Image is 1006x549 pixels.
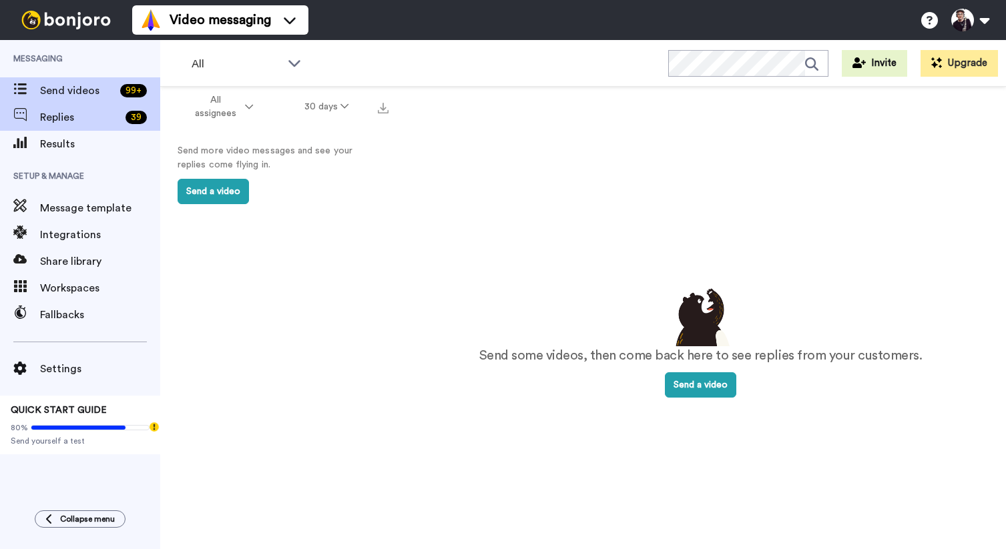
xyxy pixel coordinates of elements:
div: 99 + [120,84,147,97]
span: Results [40,136,160,152]
p: Send more video messages and see your replies come flying in. [178,144,378,172]
button: Export all results that match these filters now. [374,97,393,117]
span: Integrations [40,227,160,243]
img: bj-logo-header-white.svg [16,11,116,29]
button: Upgrade [921,50,998,77]
span: Message template [40,200,160,216]
span: 80% [11,422,28,433]
img: vm-color.svg [140,9,162,31]
button: Send a video [178,179,249,204]
span: All assignees [188,93,242,120]
img: export.svg [378,103,389,113]
span: Collapse menu [60,514,115,524]
button: All assignees [163,88,279,125]
button: Send a video [665,372,736,398]
img: results-emptystates.png [668,285,734,346]
span: Workspaces [40,280,160,296]
button: 30 days [279,95,374,119]
p: Send some videos, then come back here to see replies from your customers. [479,346,923,366]
span: Replies [40,109,120,125]
button: Invite [842,50,907,77]
span: Send videos [40,83,115,99]
span: Video messaging [170,11,271,29]
span: All [192,56,281,72]
span: Share library [40,253,160,269]
span: QUICK START GUIDE [11,406,107,415]
div: Tooltip anchor [148,421,160,433]
div: 39 [125,111,147,124]
span: Fallbacks [40,307,160,323]
button: Collapse menu [35,510,125,528]
span: Settings [40,361,160,377]
span: Send yourself a test [11,436,150,446]
a: Send a video [665,380,736,390]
